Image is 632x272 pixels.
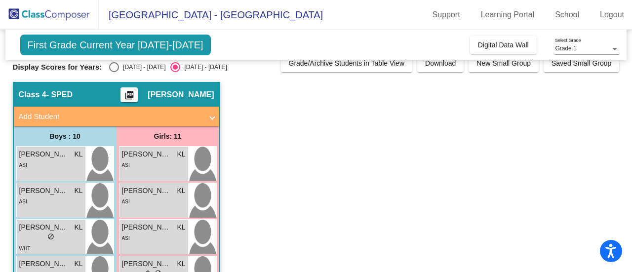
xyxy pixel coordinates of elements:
span: KL [177,259,185,269]
span: [PERSON_NAME] [122,259,171,269]
span: KL [74,149,82,159]
span: New Small Group [476,59,531,67]
a: School [547,7,587,23]
span: Grade 1 [555,45,576,52]
span: First Grade Current Year [DATE]-[DATE] [20,35,211,55]
mat-icon: picture_as_pdf [123,90,135,104]
span: [PERSON_NAME] [19,149,69,159]
span: KL [177,186,185,196]
span: Grade/Archive Students in Table View [289,59,405,67]
span: ASI [19,162,27,168]
span: Digital Data Wall [478,41,529,49]
span: ASI [122,235,130,241]
span: KL [74,259,82,269]
span: ASI [19,199,27,204]
span: [PERSON_NAME] [122,149,171,159]
div: Boys : 10 [14,126,117,146]
span: Display Scores for Years: [13,63,102,72]
mat-panel-title: Add Student [19,111,202,122]
a: Learning Portal [473,7,543,23]
span: [PERSON_NAME] [19,186,69,196]
button: Digital Data Wall [470,36,537,54]
span: KL [177,222,185,233]
span: KL [177,149,185,159]
div: [DATE] - [DATE] [119,63,165,72]
div: Girls: 11 [117,126,219,146]
span: [PERSON_NAME] [19,222,69,233]
mat-radio-group: Select an option [109,62,227,72]
mat-expansion-panel-header: Add Student [14,107,219,126]
span: WHT [19,246,31,251]
button: New Small Group [469,54,539,72]
button: Print Students Details [120,87,138,102]
span: Download [425,59,456,67]
span: - SPED [46,90,73,100]
span: do_not_disturb_alt [47,233,54,240]
span: [GEOGRAPHIC_DATA] - [GEOGRAPHIC_DATA] [99,7,323,23]
span: Saved Small Group [552,59,611,67]
span: KL [74,222,82,233]
span: [PERSON_NAME] [19,259,69,269]
a: Support [425,7,468,23]
span: [PERSON_NAME] [148,90,214,100]
span: Class 4 [19,90,46,100]
span: ASI [122,162,130,168]
span: ASI [122,199,130,204]
div: [DATE] - [DATE] [180,63,227,72]
button: Saved Small Group [544,54,619,72]
span: [PERSON_NAME] [122,186,171,196]
span: [PERSON_NAME] Galipelli [122,222,171,233]
button: Download [417,54,464,72]
a: Logout [592,7,632,23]
span: KL [74,186,82,196]
button: Grade/Archive Students in Table View [281,54,413,72]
